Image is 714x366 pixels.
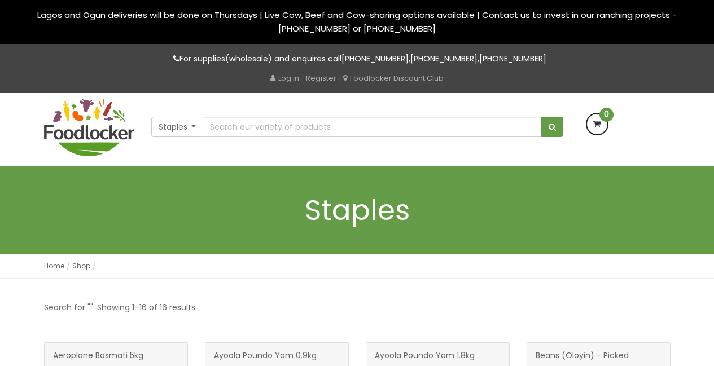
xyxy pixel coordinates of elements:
[270,73,299,83] a: Log in
[44,301,195,314] p: Search for "": Showing 1–16 of 16 results
[44,261,64,271] a: Home
[37,9,677,34] span: Lagos and Ogun deliveries will be done on Thursdays | Live Cow, Beef and Cow-sharing options avai...
[203,117,541,137] input: Search our variety of products
[599,108,614,122] span: 0
[44,99,134,156] img: FoodLocker
[479,53,546,64] a: [PHONE_NUMBER]
[44,52,671,65] p: For supplies(wholesale) and enquires call , ,
[306,73,336,83] a: Register
[151,117,204,137] button: Staples
[341,53,409,64] a: [PHONE_NUMBER]
[301,72,304,83] span: |
[410,53,478,64] a: [PHONE_NUMBER]
[339,72,341,83] span: |
[343,73,444,83] a: Foodlocker Discount Club
[72,261,90,271] a: Shop
[44,195,671,226] h1: Staples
